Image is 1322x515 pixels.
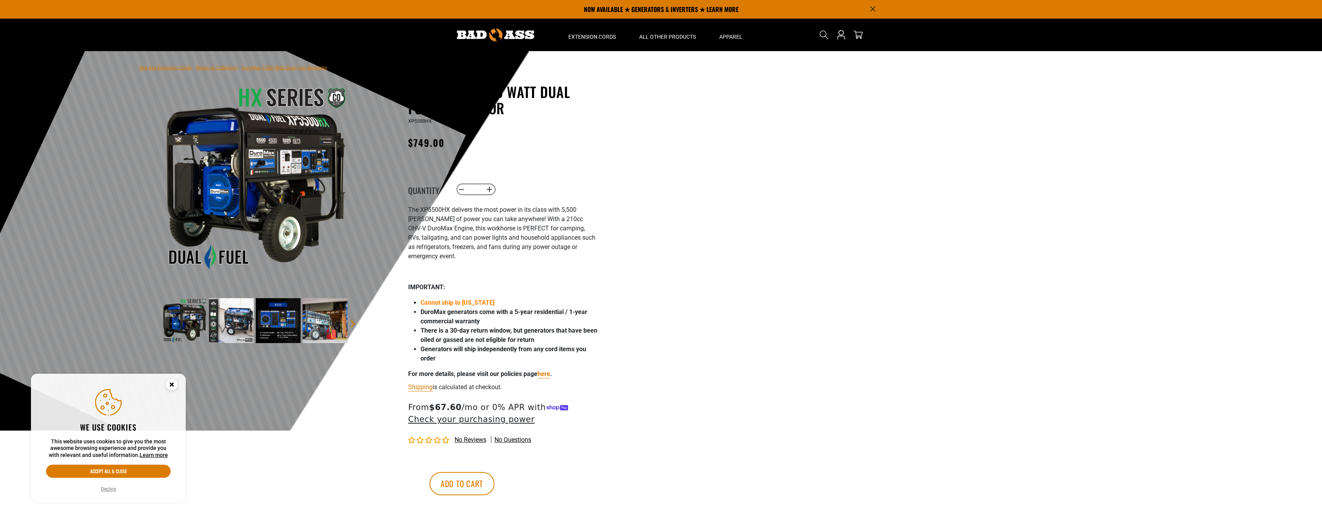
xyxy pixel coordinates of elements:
[421,327,597,343] strong: There is a 30-day return window, but generators that have been oiled or gassed are not eligible f...
[408,382,598,392] div: is calculated at checkout.
[408,437,451,444] span: 0.00 stars
[193,65,195,70] span: ›
[494,436,531,444] span: No questions
[421,299,494,306] span: Cannot ship to [US_STATE]
[140,452,168,458] a: Learn more
[818,29,830,41] summary: Search
[408,383,433,391] a: Shipping
[408,184,447,194] label: Quantity
[408,370,552,378] strong: For more details, please visit our policies page .
[408,84,598,116] h1: DuroMax 5,500 Watt Dual Fuel Generator
[99,485,118,493] button: Decline
[568,33,616,40] span: Extension Cords
[139,63,327,72] nav: breadcrumbs
[46,465,171,478] button: Accept all & close
[639,33,696,40] span: All Other Products
[455,436,486,443] span: No reviews
[421,308,587,325] strong: DuroMax generators come with a 5-year residential / 1-year commercial warranty
[457,29,534,41] img: Bad Ass Extension Cords
[239,65,240,70] span: ›
[537,370,550,378] a: here
[196,65,237,70] a: Return to Collection
[408,118,432,124] span: XP5500HX
[557,19,628,51] summary: Extension Cords
[429,472,494,495] button: Add to cart
[139,65,192,70] a: Bad Ass Extension Cords
[408,206,595,260] span: The XP5500HX delivers the most power in its class with 5,500 [PERSON_NAME] of power you can take ...
[46,422,171,432] h2: We use cookies
[628,19,708,51] summary: All Other Products
[719,33,742,40] span: Apparel
[46,438,171,459] p: This website uses cookies to give you the most awesome browsing experience and provide you with r...
[408,283,445,291] strong: IMPORTANT:
[242,65,327,70] span: DuroMax 5,500 Watt Dual Fuel Generator
[408,136,445,149] span: $749.00
[708,19,754,51] summary: Apparel
[421,345,586,362] strong: Generators will ship independently from any cord items you order
[349,320,357,328] a: Next
[31,374,186,503] aside: Cookie Consent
